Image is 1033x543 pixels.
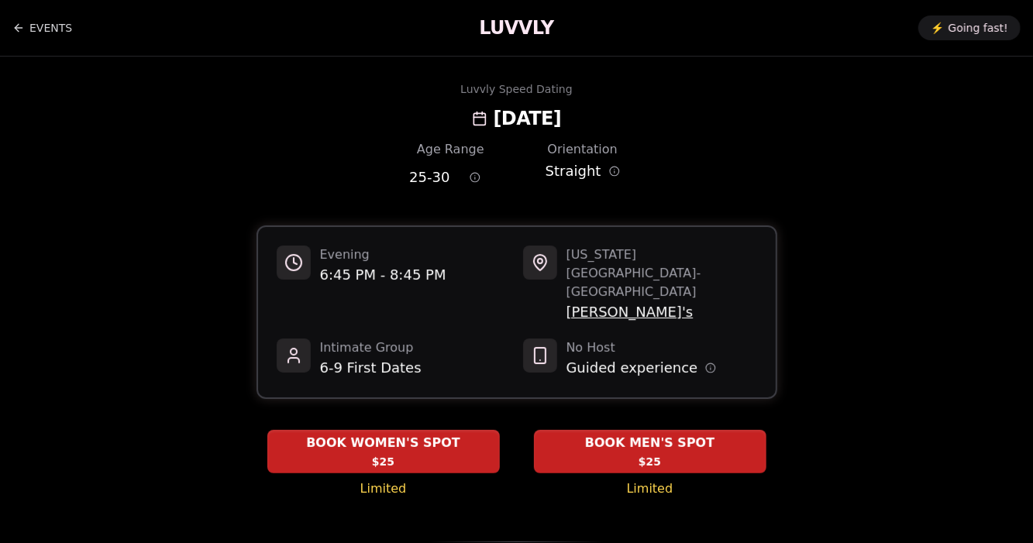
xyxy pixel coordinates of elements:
button: Orientation information [609,166,620,177]
span: No Host [566,339,717,357]
span: 6:45 PM - 8:45 PM [320,264,446,286]
div: Age Range [409,140,491,159]
span: Guided experience [566,357,698,379]
span: BOOK MEN'S SPOT [582,434,718,452]
span: Intimate Group [320,339,422,357]
span: $25 [639,454,661,469]
span: $25 [372,454,394,469]
span: Evening [320,246,446,264]
h2: [DATE] [494,106,562,131]
span: ⚡️ [931,20,944,36]
span: 6-9 First Dates [320,357,422,379]
button: BOOK MEN'S SPOT - Limited [534,430,766,473]
button: Host information [705,363,716,373]
a: Back to events [12,12,72,43]
div: Orientation [542,140,624,159]
span: Limited [360,479,407,498]
div: Luvvly Speed Dating [460,81,572,97]
span: Going fast! [949,20,1008,36]
span: Straight [546,160,601,182]
span: 25 - 30 [409,167,449,188]
span: BOOK WOMEN'S SPOT [303,434,463,452]
span: Limited [627,479,673,498]
button: Age range information [458,160,492,194]
a: LUVVLY [479,15,553,40]
span: [PERSON_NAME]'s [566,301,757,323]
button: BOOK WOMEN'S SPOT - Limited [267,430,500,473]
span: [US_STATE][GEOGRAPHIC_DATA] - [GEOGRAPHIC_DATA] [566,246,757,301]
